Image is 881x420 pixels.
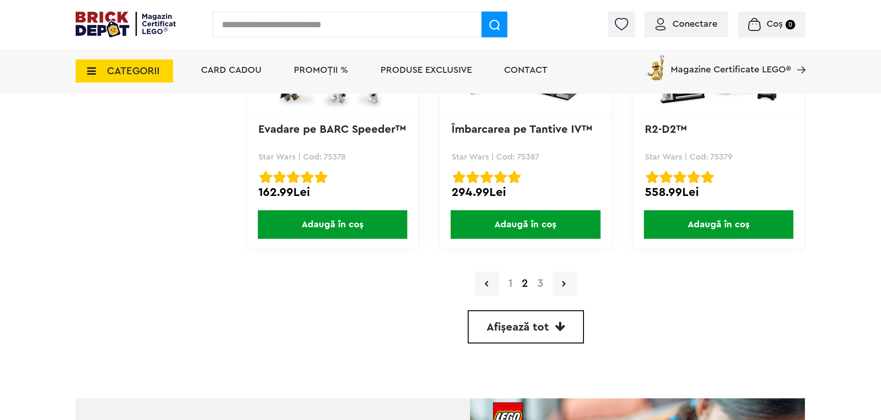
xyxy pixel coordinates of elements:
[258,210,407,239] span: Adaugă în coș
[633,210,804,239] a: Adaugă în coș
[655,19,717,29] a: Conectare
[786,20,795,30] small: 0
[645,186,793,198] div: 558.99Lei
[701,171,714,183] img: Evaluare cu stele
[451,210,600,239] span: Adaugă în coș
[494,171,507,183] img: Evaluare cu stele
[258,124,406,135] a: Evadare pe BARC Speeder™
[468,310,584,343] a: Afișează tot
[107,66,160,76] span: CATEGORII
[504,278,517,289] a: 1
[671,53,791,74] span: Magazine Certificate LEGO®
[315,171,327,183] img: Evaluare cu stele
[287,171,300,183] img: Evaluare cu stele
[294,65,348,75] a: PROMOȚII %
[517,278,533,289] strong: 2
[767,19,783,29] span: Coș
[553,272,577,296] a: Pagina urmatoare
[645,124,687,135] a: R2-D2™
[452,171,465,183] img: Evaluare cu stele
[381,65,472,75] a: Produse exclusive
[301,171,314,183] img: Evaluare cu stele
[791,53,805,62] a: Magazine Certificate LEGO®
[673,19,717,29] span: Conectare
[452,153,600,161] p: Star Wars | Cod: 75387
[644,210,793,239] span: Adaugă în coș
[504,65,548,75] a: Contact
[475,272,499,296] a: Pagina precedenta
[673,171,686,183] img: Evaluare cu stele
[533,278,548,289] a: 3
[258,186,406,198] div: 162.99Lei
[273,171,286,183] img: Evaluare cu stele
[646,171,659,183] img: Evaluare cu stele
[645,153,793,161] p: Star Wars | Cod: 75379
[247,210,418,239] a: Adaugă în coș
[687,171,700,183] img: Evaluare cu stele
[480,171,493,183] img: Evaluare cu stele
[452,186,600,198] div: 294.99Lei
[440,210,611,239] a: Adaugă în coș
[487,322,549,333] span: Afișează tot
[660,171,673,183] img: Evaluare cu stele
[508,171,521,183] img: Evaluare cu stele
[452,124,592,135] a: Îmbarcarea pe Tantive IV™
[258,153,406,161] p: Star Wars | Cod: 75378
[201,65,262,75] a: Card Cadou
[466,171,479,183] img: Evaluare cu stele
[259,171,272,183] img: Evaluare cu stele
